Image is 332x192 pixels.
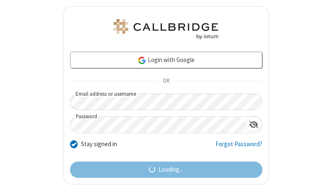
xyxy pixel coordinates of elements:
a: Forgot Password? [215,140,262,155]
a: Login with Google [70,52,262,68]
div: Show password [246,117,262,132]
span: Loading... [159,165,183,175]
label: Stay signed in [81,140,117,149]
img: google-icon.png [137,56,146,65]
span: OR [159,75,173,87]
button: Loading... [70,162,262,178]
img: Astra [112,19,220,39]
input: Email address or username [70,94,262,110]
input: Password [71,117,246,133]
iframe: Chat [311,170,326,186]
